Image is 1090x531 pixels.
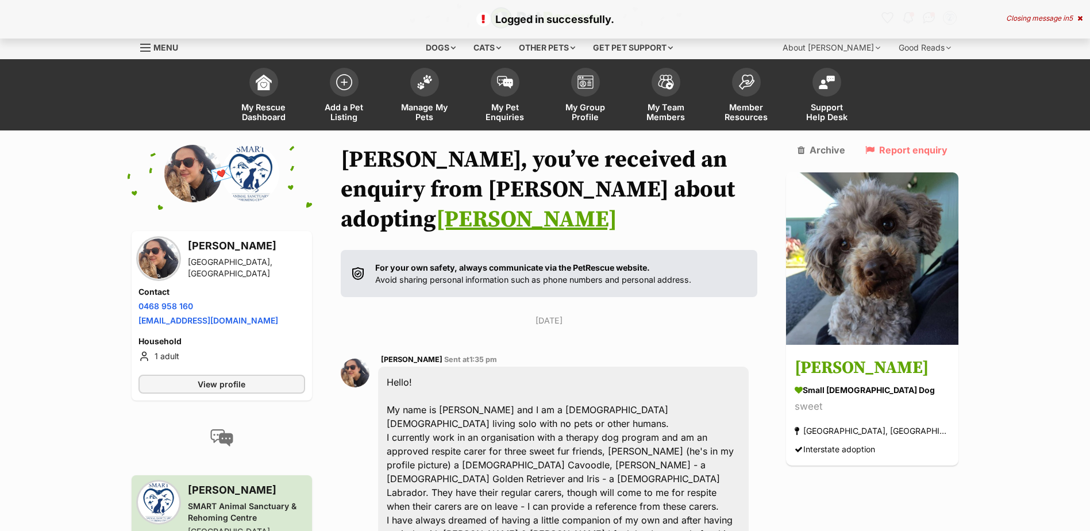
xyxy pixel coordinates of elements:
[138,336,305,347] h4: Household
[511,36,583,59] div: Other pets
[399,102,450,122] span: Manage My Pets
[341,314,758,326] p: [DATE]
[418,36,464,59] div: Dogs
[795,384,950,397] div: small [DEMOGRAPHIC_DATA] Dog
[1006,14,1083,22] div: Closing message in
[444,355,497,364] span: Sent at
[795,399,950,415] div: sweet
[138,315,278,325] a: [EMAIL_ADDRESS][DOMAIN_NAME]
[140,36,186,57] a: Menu
[417,75,433,90] img: manage-my-pets-icon-02211641906a0b7f246fdf0571729dbe1e7629f14944591b6c1af311fb30b64b.svg
[585,36,681,59] div: Get pet support
[891,36,959,59] div: Good Reads
[188,256,305,279] div: [GEOGRAPHIC_DATA], [GEOGRAPHIC_DATA]
[795,356,950,382] h3: [PERSON_NAME]
[238,102,290,122] span: My Rescue Dashboard
[210,429,233,447] img: conversation-icon-4a6f8262b818ee0b60e3300018af0b2d0b884aa5de6e9bcb8d3d4eeb1a70a7c4.svg
[738,74,754,90] img: member-resources-icon-8e73f808a243e03378d46382f2149f9095a855e16c252ad45f914b54edf8863c.svg
[188,501,305,524] div: SMART Animal Sanctuary & Rehoming Centre
[318,102,370,122] span: Add a Pet Listing
[577,75,594,89] img: group-profile-icon-3fa3cf56718a62981997c0bc7e787c4b2cf8bcc04b72c1350f741eb67cf2f40e.svg
[153,43,178,52] span: Menu
[138,301,193,311] a: 0468 958 160
[138,482,179,522] img: SMART Animal Sanctuary & Rehoming Centre profile pic
[256,74,272,90] img: dashboard-icon-eb2f2d2d3e046f16d808141f083e7271f6b2e854fb5c12c21221c1fb7104beca.svg
[11,11,1079,27] p: Logged in successfully.
[375,263,650,272] strong: For your own safety, always communicate via the PetRescue website.
[138,238,179,279] img: Billie Rigney profile pic
[198,378,245,390] span: View profile
[341,145,758,234] h1: [PERSON_NAME], you’ve received an enquiry from [PERSON_NAME] about adopting
[497,76,513,88] img: pet-enquiries-icon-7e3ad2cf08bfb03b45e93fb7055b45f3efa6380592205ae92323e6603595dc1f.svg
[164,145,222,202] img: Billie Rigney profile pic
[786,347,958,466] a: [PERSON_NAME] small [DEMOGRAPHIC_DATA] Dog sweet [GEOGRAPHIC_DATA], [GEOGRAPHIC_DATA] Interstate ...
[138,286,305,298] h4: Contact
[560,102,611,122] span: My Group Profile
[304,62,384,130] a: Add a Pet Listing
[786,172,958,345] img: Cooper
[188,482,305,498] h3: [PERSON_NAME]
[381,355,442,364] span: [PERSON_NAME]
[465,62,545,130] a: My Pet Enquiries
[787,62,867,130] a: Support Help Desk
[138,375,305,394] a: View profile
[222,145,279,202] img: SMART Animal Sanctuary & Rehoming Centre profile pic
[795,442,875,457] div: Interstate adoption
[138,349,305,363] li: 1 adult
[865,145,948,155] a: Report enquiry
[469,355,497,364] span: 1:35 pm
[640,102,692,122] span: My Team Members
[224,62,304,130] a: My Rescue Dashboard
[375,261,691,286] p: Avoid sharing personal information such as phone numbers and personal address.
[798,145,845,155] a: Archive
[775,36,888,59] div: About [PERSON_NAME]
[479,102,531,122] span: My Pet Enquiries
[819,75,835,89] img: help-desk-icon-fdf02630f3aa405de69fd3d07c3f3aa587a6932b1a1747fa1d2bba05be0121f9.svg
[188,238,305,254] h3: [PERSON_NAME]
[336,74,352,90] img: add-pet-listing-icon-0afa8454b4691262ce3f59096e99ab1cd57d4a30225e0717b998d2c9b9846f56.svg
[209,161,234,186] span: 💌
[384,62,465,130] a: Manage My Pets
[706,62,787,130] a: Member Resources
[436,205,617,234] a: [PERSON_NAME]
[795,424,950,439] div: [GEOGRAPHIC_DATA], [GEOGRAPHIC_DATA]
[545,62,626,130] a: My Group Profile
[658,75,674,90] img: team-members-icon-5396bd8760b3fe7c0b43da4ab00e1e3bb1a5d9ba89233759b79545d2d3fc5d0d.svg
[801,102,853,122] span: Support Help Desk
[721,102,772,122] span: Member Resources
[465,36,509,59] div: Cats
[1069,14,1073,22] span: 5
[341,359,369,387] img: Billie Rigney profile pic
[626,62,706,130] a: My Team Members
